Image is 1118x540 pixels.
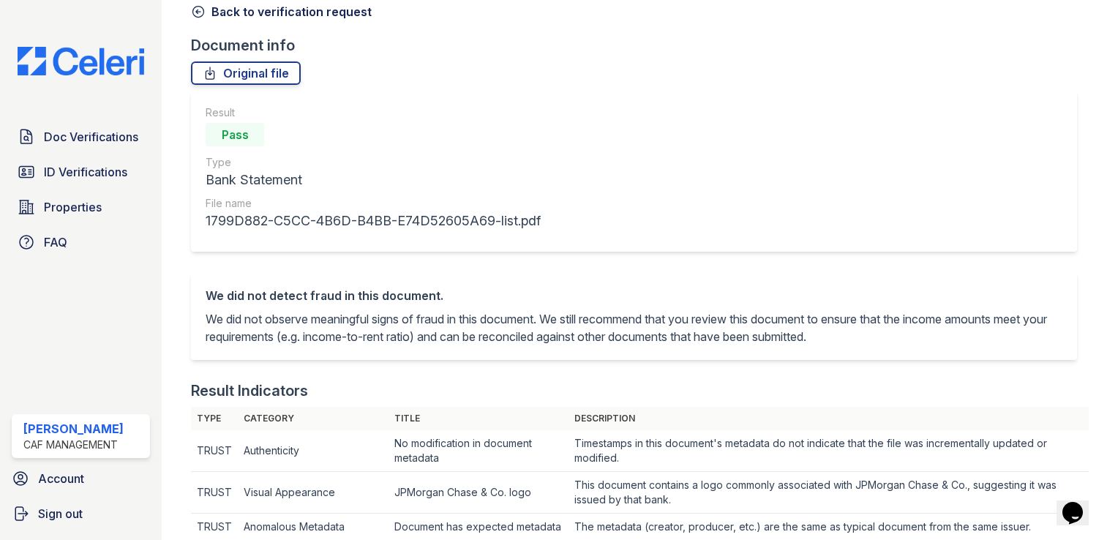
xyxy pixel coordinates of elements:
[569,472,1089,514] td: This document contains a logo commonly associated with JPMorgan Chase & Co., suggesting it was is...
[206,123,264,146] div: Pass
[12,228,150,257] a: FAQ
[38,470,84,487] span: Account
[38,505,83,522] span: Sign out
[191,407,238,430] th: Type
[191,35,1089,56] div: Document info
[238,430,389,472] td: Authenticity
[23,420,124,438] div: [PERSON_NAME]
[569,407,1089,430] th: Description
[206,170,541,190] div: Bank Statement
[1057,481,1103,525] iframe: chat widget
[12,192,150,222] a: Properties
[191,3,372,20] a: Back to verification request
[389,472,569,514] td: JPMorgan Chase & Co. logo
[206,155,541,170] div: Type
[12,122,150,151] a: Doc Verifications
[389,407,569,430] th: Title
[191,430,238,472] td: TRUST
[191,61,301,85] a: Original file
[23,438,124,452] div: CAF Management
[569,430,1089,472] td: Timestamps in this document's metadata do not indicate that the file was incrementally updated or...
[44,163,127,181] span: ID Verifications
[191,380,308,401] div: Result Indicators
[6,499,156,528] a: Sign out
[6,464,156,493] a: Account
[238,407,389,430] th: Category
[206,196,541,211] div: File name
[206,287,1062,304] div: We did not detect fraud in this document.
[6,47,156,75] img: CE_Logo_Blue-a8612792a0a2168367f1c8372b55b34899dd931a85d93a1a3d3e32e68fde9ad4.png
[389,430,569,472] td: No modification in document metadata
[191,472,238,514] td: TRUST
[44,233,67,251] span: FAQ
[44,128,138,146] span: Doc Verifications
[12,157,150,187] a: ID Verifications
[238,472,389,514] td: Visual Appearance
[206,310,1062,345] p: We did not observe meaningful signs of fraud in this document. We still recommend that you review...
[44,198,102,216] span: Properties
[206,105,541,120] div: Result
[206,211,541,231] div: 1799D882-C5CC-4B6D-B4BB-E74D52605A69-list.pdf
